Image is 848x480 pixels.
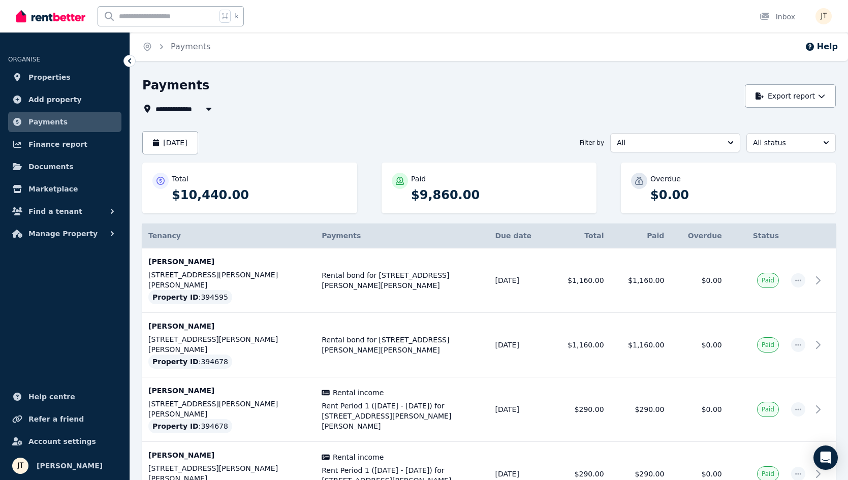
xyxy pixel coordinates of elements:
td: [DATE] [489,377,550,442]
span: Rental income [333,452,384,462]
span: Help centre [28,391,75,403]
span: Properties [28,71,71,83]
span: Rental bond for [STREET_ADDRESS][PERSON_NAME][PERSON_NAME] [322,335,483,355]
span: Paid [762,405,774,413]
span: Manage Property [28,228,98,240]
button: Find a tenant [8,201,121,221]
td: $1,160.00 [550,313,610,377]
h1: Payments [142,77,209,93]
nav: Breadcrumb [130,33,223,61]
img: Jamie Taylor [815,8,832,24]
span: Payments [28,116,68,128]
img: Jamie Taylor [12,458,28,474]
button: Help [805,41,838,53]
a: Documents [8,156,121,177]
th: Paid [610,223,671,248]
span: [PERSON_NAME] [37,460,103,472]
p: [STREET_ADDRESS][PERSON_NAME][PERSON_NAME] [148,270,309,290]
span: All [617,138,719,148]
button: [DATE] [142,131,198,154]
div: : 394678 [148,419,232,433]
span: Refer a friend [28,413,84,425]
span: Filter by [580,139,604,147]
span: Paid [762,470,774,478]
p: [STREET_ADDRESS][PERSON_NAME][PERSON_NAME] [148,399,309,419]
button: Export report [745,84,836,108]
a: Marketplace [8,179,121,199]
span: Property ID [152,292,199,302]
button: Manage Property [8,223,121,244]
span: Property ID [152,357,199,367]
p: Overdue [650,174,681,184]
span: Account settings [28,435,96,447]
span: $0.00 [702,470,722,478]
p: [PERSON_NAME] [148,386,309,396]
span: Property ID [152,421,199,431]
span: Paid [762,341,774,349]
td: $1,160.00 [550,248,610,313]
span: Marketplace [28,183,78,195]
span: $0.00 [702,405,722,413]
a: Properties [8,67,121,87]
td: $1,160.00 [610,313,671,377]
p: [PERSON_NAME] [148,257,309,267]
p: [PERSON_NAME] [148,321,309,331]
span: Documents [28,161,74,173]
p: $0.00 [650,187,826,203]
a: Refer a friend [8,409,121,429]
p: Paid [411,174,426,184]
span: k [235,12,238,20]
a: Finance report [8,134,121,154]
span: Rental income [333,388,384,398]
td: $290.00 [610,377,671,442]
span: $0.00 [702,276,722,284]
div: : 394678 [148,355,232,369]
a: Add property [8,89,121,110]
td: [DATE] [489,248,550,313]
div: : 394595 [148,290,232,304]
a: Payments [171,42,210,51]
th: Total [550,223,610,248]
a: Payments [8,112,121,132]
span: $0.00 [702,341,722,349]
div: Open Intercom Messenger [813,445,838,470]
a: Help centre [8,387,121,407]
a: Account settings [8,431,121,452]
span: Find a tenant [28,205,82,217]
span: Finance report [28,138,87,150]
span: Paid [762,276,774,284]
th: Overdue [670,223,728,248]
th: Tenancy [142,223,316,248]
p: [PERSON_NAME] [148,450,309,460]
th: Status [728,223,785,248]
span: Rent Period 1 ([DATE] - [DATE]) for [STREET_ADDRESS][PERSON_NAME][PERSON_NAME] [322,401,483,431]
span: Add property [28,93,82,106]
td: [DATE] [489,313,550,377]
p: $9,860.00 [411,187,586,203]
span: Rental bond for [STREET_ADDRESS][PERSON_NAME][PERSON_NAME] [322,270,483,291]
p: $10,440.00 [172,187,347,203]
p: Total [172,174,189,184]
th: Due date [489,223,550,248]
span: ORGANISE [8,56,40,63]
button: All [610,133,740,152]
td: $1,160.00 [610,248,671,313]
td: $290.00 [550,377,610,442]
p: [STREET_ADDRESS][PERSON_NAME][PERSON_NAME] [148,334,309,355]
button: All status [746,133,836,152]
span: All status [753,138,815,148]
img: RentBetter [16,9,85,24]
span: Payments [322,232,361,240]
div: Inbox [760,12,795,22]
